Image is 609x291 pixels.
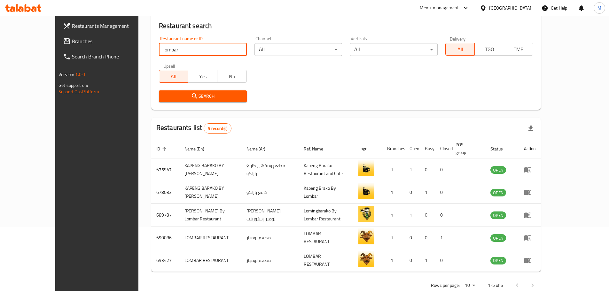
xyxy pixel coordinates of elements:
[519,139,541,158] th: Action
[299,249,353,272] td: LOMBAR RESTAURANT
[156,145,168,153] span: ID
[431,281,460,289] p: Rows per page:
[450,36,466,41] label: Delivery
[358,160,374,176] img: KAPENG BARAKO BY LOMBAR
[299,204,353,226] td: Lomingbarako By Lombar Restaurant
[299,181,353,204] td: Kapeng Brako By Lombar
[382,158,404,181] td: 1
[490,166,506,174] div: OPEN
[435,181,450,204] td: 0
[241,181,299,204] td: كابنغ باراكو
[358,251,374,267] img: LOMBAR RESTAURANT
[404,158,420,181] td: 1
[58,34,157,49] a: Branches
[358,183,374,199] img: KAPENG BARAKO BY LOMBAR
[151,226,179,249] td: 690086
[448,45,472,54] span: All
[435,226,450,249] td: 1
[490,257,506,264] span: OPEN
[191,72,215,81] span: Yes
[382,204,404,226] td: 1
[241,204,299,226] td: [PERSON_NAME] لومبر رستورينت
[404,249,420,272] td: 0
[358,206,374,222] img: Loming barako By Lombar Restaurant
[204,126,231,132] span: 5 record(s)
[353,139,382,158] th: Logo
[523,121,538,136] div: Export file
[435,204,450,226] td: 0
[420,4,459,12] div: Menu-management
[304,145,332,153] span: Ref. Name
[179,249,241,272] td: LOMBAR RESTAURANT
[163,64,175,68] label: Upsell
[151,204,179,226] td: 689787
[420,139,435,158] th: Busy
[404,226,420,249] td: 0
[241,249,299,272] td: مطعم لومبار
[489,4,531,11] div: [GEOGRAPHIC_DATA]
[151,139,541,272] table: enhanced table
[524,166,536,173] div: Menu
[445,43,475,56] button: All
[477,45,501,54] span: TGO
[72,53,152,60] span: Search Branch Phone
[420,158,435,181] td: 0
[162,72,186,81] span: All
[490,166,506,174] span: OPEN
[220,72,244,81] span: No
[184,145,213,153] span: Name (En)
[217,70,246,83] button: No
[58,18,157,34] a: Restaurants Management
[151,158,179,181] td: 675967
[58,49,157,64] a: Search Branch Phone
[507,45,531,54] span: TMP
[151,249,179,272] td: 693427
[456,141,478,156] span: POS group
[524,257,536,264] div: Menu
[156,123,231,134] h2: Restaurants list
[299,226,353,249] td: LOMBAR RESTAURANT
[59,88,99,96] a: Support.OpsPlatform
[204,123,231,134] div: Total records count
[254,43,342,56] div: All
[382,181,404,204] td: 1
[382,139,404,158] th: Branches
[420,204,435,226] td: 0
[72,22,152,30] span: Restaurants Management
[474,43,504,56] button: TGO
[159,90,247,102] button: Search
[159,21,533,31] h2: Restaurant search
[72,37,152,45] span: Branches
[179,204,241,226] td: [PERSON_NAME] By Lombar Restaurant
[490,212,506,219] span: OPEN
[59,81,88,89] span: Get support on:
[241,158,299,181] td: مطعم ومقهى كابنغ باراكو
[435,249,450,272] td: 0
[179,181,241,204] td: KAPENG BARAKO BY [PERSON_NAME]
[504,43,533,56] button: TMP
[420,249,435,272] td: 1
[490,145,511,153] span: Status
[75,70,85,79] span: 1.0.0
[350,43,438,56] div: All
[524,211,536,219] div: Menu
[241,226,299,249] td: مطعم لومبار
[59,70,74,79] span: Version:
[597,4,601,11] span: M
[159,43,247,56] input: Search for restaurant name or ID..
[404,181,420,204] td: 0
[435,139,450,158] th: Closed
[159,70,188,83] button: All
[179,158,241,181] td: KAPENG BARAKO BY [PERSON_NAME]
[488,281,503,289] p: 1-5 of 5
[490,189,506,196] span: OPEN
[404,204,420,226] td: 1
[435,158,450,181] td: 0
[524,234,536,241] div: Menu
[490,234,506,242] span: OPEN
[151,181,179,204] td: 678032
[382,249,404,272] td: 1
